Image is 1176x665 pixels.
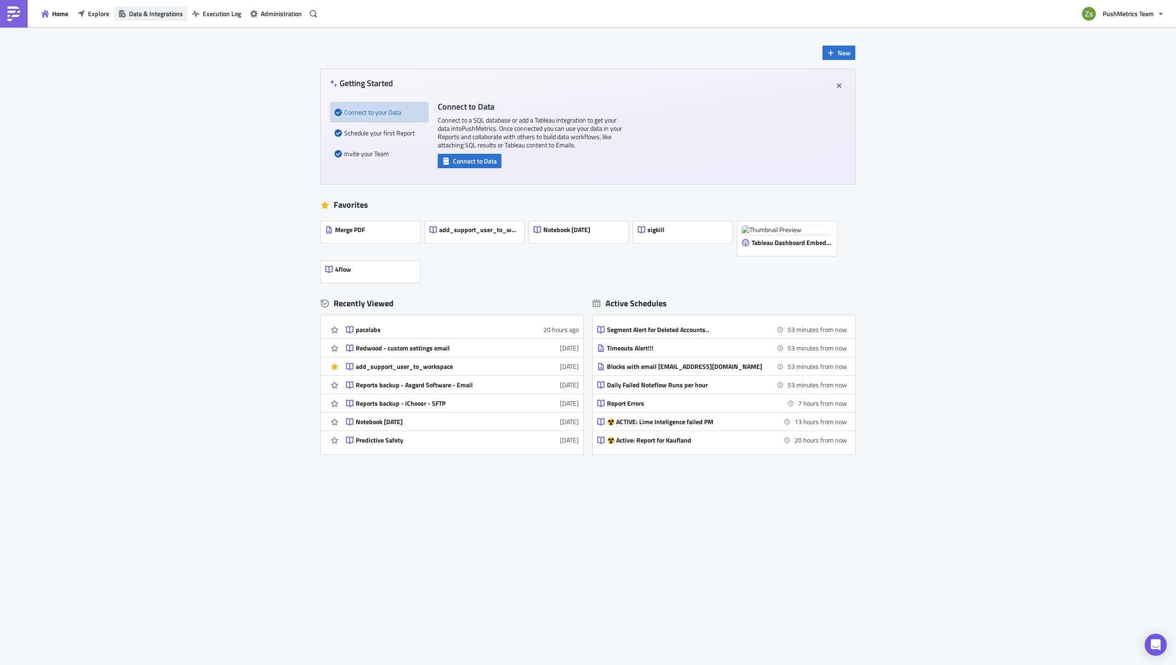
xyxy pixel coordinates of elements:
[742,226,832,234] img: Thumbnail Preview
[647,226,664,234] span: sigkill
[560,398,579,408] time: 2025-10-01T09:24:27Z
[246,6,306,21] button: Administration
[438,102,622,111] h4: Connect to Data
[597,413,847,431] a: ☢️ ACTIVE: Lime Inteligence failed PM13 hours from now
[1081,6,1097,22] img: Avatar
[560,362,579,371] time: 2025-10-02T12:07:53Z
[597,431,847,449] a: ☢️ Active: Report for Kaufland20 hours from now
[356,436,517,444] div: Predictive Safety
[330,78,393,88] h4: Getting Started
[356,344,517,352] div: Redwood - custom settings email
[346,394,579,412] a: Reports backup - iChoosr - SFTP[DATE]
[788,362,847,371] time: 2025-10-09 13:00
[188,6,246,21] button: Execution Log
[593,298,667,309] div: Active Schedules
[335,122,424,143] div: Schedule your first Report
[788,343,847,353] time: 2025-10-09 13:00
[321,297,583,310] div: Recently Viewed
[356,399,517,408] div: Reports backup - iChoosr - SFTP
[560,343,579,353] time: 2025-10-02T12:28:58Z
[321,256,425,283] a: 4flow
[794,417,847,426] time: 2025-10-10 01:00
[346,321,579,338] a: pacelabs20 hours ago
[438,155,501,165] a: Connect to Data
[597,376,847,394] a: Daily Failed Noteflow Runs per hour53 minutes from now
[823,46,855,60] button: New
[607,399,768,408] div: Report Errors
[88,9,109,18] span: Explore
[321,216,425,256] a: Merge PDF
[335,143,424,164] div: Invite your Team
[560,380,579,390] time: 2025-10-02T11:41:56Z
[453,156,497,166] span: Connect to Data
[560,435,579,445] time: 2025-09-30T09:43:43Z
[335,226,365,234] span: Merge PDF
[356,362,517,371] div: add_support_user_to_workspace
[438,116,622,149] p: Connect to a SQL database or add a Tableau integration to get your data into PushMetrics . Once c...
[356,326,517,334] div: pacelabs
[1145,634,1167,656] div: Open Intercom Messenger
[335,102,424,122] div: Connect to your Data
[794,435,847,445] time: 2025-10-10 08:00
[346,357,579,375] a: add_support_user_to_workspace[DATE]
[597,394,847,412] a: Report Errors7 hours from now
[321,198,855,212] div: Favorites
[6,6,21,21] img: PushMetrics
[1103,9,1154,18] span: PushMetrics Team
[543,226,590,234] span: Notebook [DATE]
[607,381,768,389] div: Daily Failed Noteflow Runs per hour
[607,344,768,352] div: Timeouts Alert!!!
[73,6,114,21] button: Explore
[203,9,241,18] span: Execution Log
[114,6,188,21] button: Data & Integrations
[439,226,519,234] span: add_support_user_to_workspace
[788,325,847,334] time: 2025-10-09 13:00
[737,216,841,256] a: Thumbnail PreviewTableau Dashboard Embed [DATE]
[607,362,768,371] div: Blocks with email [EMAIL_ADDRESS][DOMAIN_NAME]
[438,154,501,168] button: Connect to Data
[37,6,73,21] button: Home
[597,357,847,375] a: Blocks with email [EMAIL_ADDRESS][DOMAIN_NAME]53 minutes from now
[356,418,517,426] div: Notebook [DATE]
[335,265,351,274] span: 4flow
[798,398,847,408] time: 2025-10-09 19:00
[597,321,847,338] a: Segment Alert for Deleted Accounts..53 minutes from now
[356,381,517,389] div: Reports backup - Asgard Software - Email
[788,380,847,390] time: 2025-10-09 13:00
[129,9,183,18] span: Data & Integrations
[607,326,768,334] div: Segment Alert for Deleted Accounts..
[425,216,529,256] a: add_support_user_to_workspace
[543,325,579,334] time: 2025-10-08T13:23:28Z
[597,339,847,357] a: Timeouts Alert!!!53 minutes from now
[346,413,579,431] a: Notebook [DATE][DATE]
[346,431,579,449] a: Predictive Safety[DATE]
[1076,4,1169,24] button: PushMetrics Team
[607,436,768,444] div: ☢️ Active: Report for Kaufland
[346,339,579,357] a: Redwood - custom settings email[DATE]
[752,239,832,247] span: Tableau Dashboard Embed [DATE]
[529,216,633,256] a: Notebook [DATE]
[261,9,302,18] span: Administration
[607,418,768,426] div: ☢️ ACTIVE: Lime Inteligence failed PM
[346,376,579,394] a: Reports backup - Asgard Software - Email[DATE]
[838,48,851,58] span: New
[52,9,68,18] span: Home
[560,417,579,426] time: 2025-09-30T15:17:29Z
[633,216,737,256] a: sigkill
